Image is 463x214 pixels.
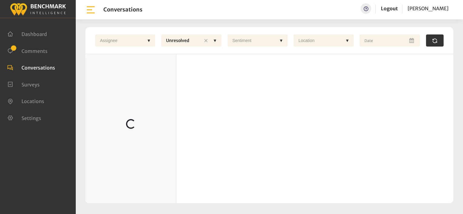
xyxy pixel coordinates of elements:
a: Comments [7,47,48,53]
span: Surveys [22,81,40,87]
div: ▼ [343,34,352,47]
a: Conversations [7,64,55,70]
div: Location [295,34,343,47]
div: ▼ [144,34,153,47]
a: Dashboard [7,31,47,37]
a: [PERSON_NAME] [408,3,448,14]
a: Surveys [7,81,40,87]
input: Date range input field [360,34,420,47]
div: ▼ [211,34,220,47]
img: bar [85,5,96,15]
div: ✕ [202,34,211,47]
div: Sentiment [229,34,277,47]
a: Logout [381,5,398,11]
h1: Conversations [103,6,142,13]
div: ▼ [277,34,286,47]
a: Logout [381,3,398,14]
div: Assignee [97,34,144,47]
img: benchmark [10,2,66,16]
span: Dashboard [22,31,47,37]
span: [PERSON_NAME] [408,5,448,11]
span: Locations [22,98,44,104]
span: Conversations [22,65,55,71]
button: Open Calendar [408,34,416,47]
span: Comments [22,48,48,54]
div: Unresolved [163,34,201,47]
a: Settings [7,115,41,121]
span: Settings [22,115,41,121]
a: Locations [7,98,44,104]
